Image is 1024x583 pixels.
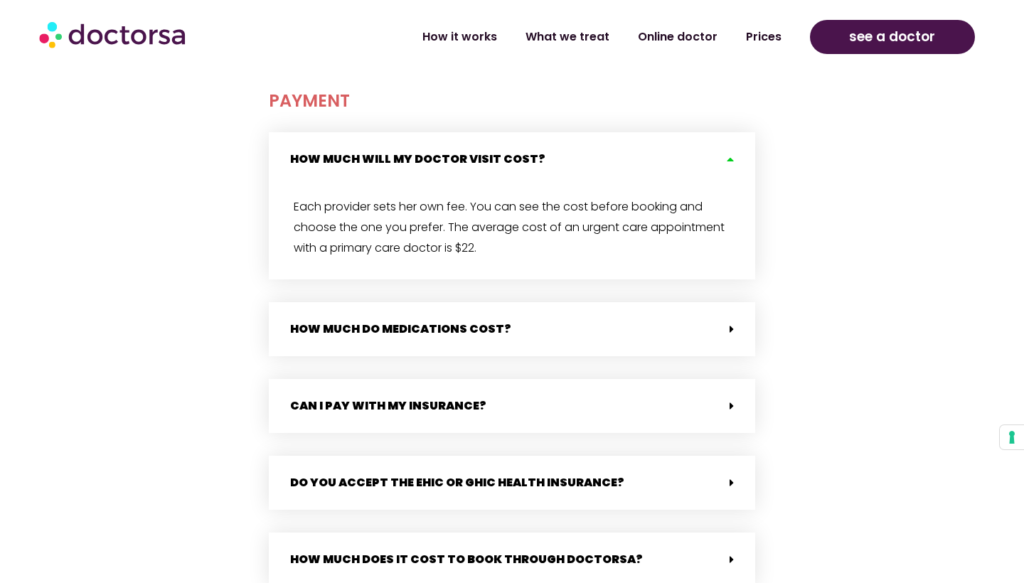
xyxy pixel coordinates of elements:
[269,379,755,433] div: Can I pay with my insurance?
[269,456,755,510] div: Do you accept the EHIC or GHIC health insurance?
[269,132,755,186] div: How much will my doctor visit cost?
[271,21,795,53] nav: Menu
[810,20,975,54] a: see a doctor
[732,21,796,53] a: Prices
[269,302,755,356] div: How much do medications cost?
[624,21,732,53] a: Online doctor
[290,474,624,491] a: Do you accept the EHIC or GHIC health insurance?
[294,198,725,256] span: Each provider sets her own fee. You can see the cost before booking and choose the one you prefer...
[849,26,935,48] span: see a doctor
[290,397,486,414] a: Can I pay with my insurance?
[1000,425,1024,449] button: Your consent preferences for tracking technologies
[408,21,511,53] a: How it works
[290,151,545,167] a: How much will my doctor visit cost?
[511,21,624,53] a: What we treat
[290,321,511,337] a: How much do medications cost?
[269,84,755,118] h2: payment
[269,186,755,279] div: How much will my doctor visit cost?
[290,551,643,567] a: How much does it cost to book through Doctorsa?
